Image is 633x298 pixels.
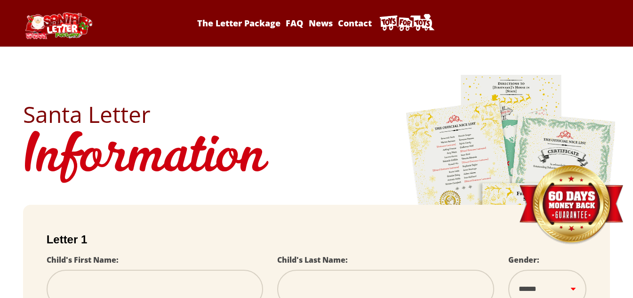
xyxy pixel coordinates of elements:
a: The Letter Package [196,17,282,29]
img: Money Back Guarantee [518,165,624,245]
a: News [307,17,334,29]
h2: Santa Letter [23,103,610,126]
a: FAQ [284,17,305,29]
label: Child's Last Name: [277,255,348,265]
iframe: Opens a widget where you can find more information [573,270,624,293]
h2: Letter 1 [47,233,587,246]
h1: Information [23,126,610,191]
label: Child's First Name: [47,255,119,265]
label: Gender: [508,255,539,265]
a: Contact [336,17,373,29]
img: Santa Letter Logo [23,12,94,39]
